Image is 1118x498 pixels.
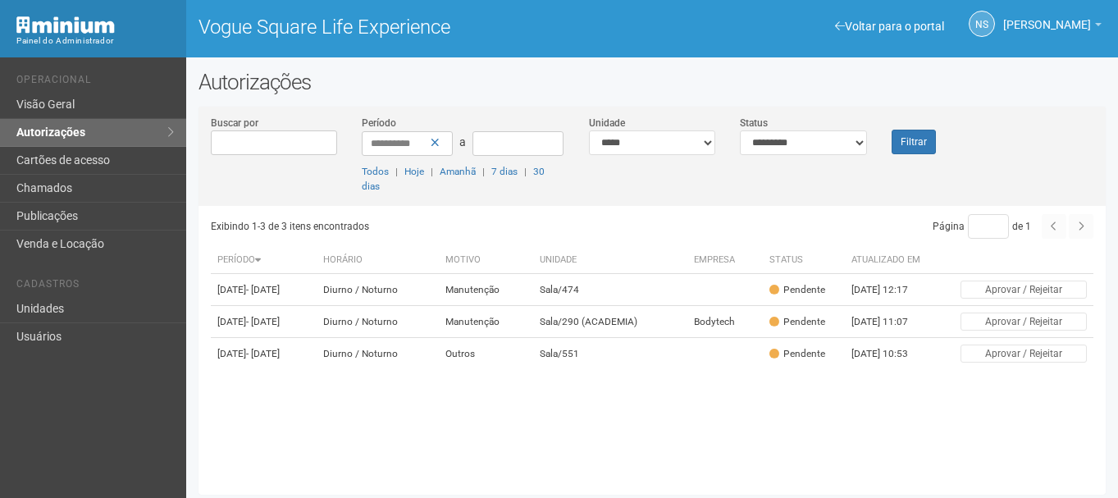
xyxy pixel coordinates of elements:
div: Painel do Administrador [16,34,174,48]
button: Aprovar / Rejeitar [961,281,1087,299]
td: Sala/474 [533,274,688,306]
a: Voltar para o portal [835,20,944,33]
div: Pendente [769,347,825,361]
a: NS [969,11,995,37]
td: [DATE] [211,306,316,338]
button: Filtrar [892,130,936,154]
span: | [395,166,398,177]
span: Página de 1 [933,221,1031,232]
td: Diurno / Noturno [317,306,439,338]
td: Diurno / Noturno [317,274,439,306]
a: Hoje [404,166,424,177]
th: Status [763,247,845,274]
label: Status [740,116,768,130]
a: [PERSON_NAME] [1003,21,1102,34]
a: Amanhã [440,166,476,177]
span: | [524,166,527,177]
th: Período [211,247,316,274]
span: | [431,166,433,177]
th: Atualizado em [845,247,935,274]
h2: Autorizações [199,70,1106,94]
td: Sala/551 [533,338,688,370]
button: Aprovar / Rejeitar [961,313,1087,331]
h1: Vogue Square Life Experience [199,16,640,38]
td: Manutenção [439,306,533,338]
div: Pendente [769,315,825,329]
span: - [DATE] [246,348,280,359]
label: Buscar por [211,116,258,130]
div: Exibindo 1-3 de 3 itens encontrados [211,214,646,239]
th: Motivo [439,247,533,274]
td: Manutenção [439,274,533,306]
img: Minium [16,16,115,34]
td: Outros [439,338,533,370]
span: - [DATE] [246,284,280,295]
td: Sala/290 (ACADEMIA) [533,306,688,338]
a: Todos [362,166,389,177]
th: Empresa [687,247,763,274]
label: Período [362,116,396,130]
td: [DATE] [211,274,316,306]
label: Unidade [589,116,625,130]
span: - [DATE] [246,316,280,327]
button: Aprovar / Rejeitar [961,345,1087,363]
th: Horário [317,247,439,274]
span: a [459,135,466,148]
td: [DATE] 11:07 [845,306,935,338]
div: Pendente [769,283,825,297]
td: [DATE] 10:53 [845,338,935,370]
a: 7 dias [491,166,518,177]
span: Nicolle Silva [1003,2,1091,31]
td: Bodytech [687,306,763,338]
td: [DATE] 12:17 [845,274,935,306]
li: Operacional [16,74,174,91]
span: | [482,166,485,177]
li: Cadastros [16,278,174,295]
td: Diurno / Noturno [317,338,439,370]
td: [DATE] [211,338,316,370]
th: Unidade [533,247,688,274]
